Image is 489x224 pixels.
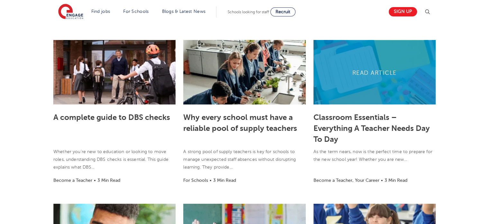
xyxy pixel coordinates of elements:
[97,177,120,184] li: 3 Min Read
[208,177,213,184] li: •
[183,113,297,133] a: Why every school must have a reliable pool of supply teachers
[213,177,236,184] li: 3 Min Read
[313,148,436,163] p: As the term nears, now is the perfect time to prepare for the new school year! Whether you are new…
[379,177,385,184] li: •
[183,148,305,171] p: A strong pool of supply teachers is key for schools to manage unexpected staff absences without d...
[270,7,295,16] a: Recruit
[162,9,206,14] a: Blogs & Latest News
[91,9,110,14] a: Find jobs
[385,177,407,184] li: 3 Min Read
[183,177,208,184] li: For Schools
[92,177,97,184] li: •
[53,148,176,171] p: Whether you’re new to education or looking to move roles, understanding DBS checks is essential. ...
[58,4,83,20] img: Engage Education
[276,9,290,14] span: Recruit
[313,177,379,184] li: Become a Teacher, Your Career
[123,9,149,14] a: For Schools
[389,7,417,16] a: Sign up
[313,113,430,144] a: Classroom Essentials – Everything A Teacher Needs Day To Day
[53,113,170,122] a: A complete guide to DBS checks
[228,10,269,14] span: Schools looking for staff
[53,177,92,184] li: Become a Teacher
